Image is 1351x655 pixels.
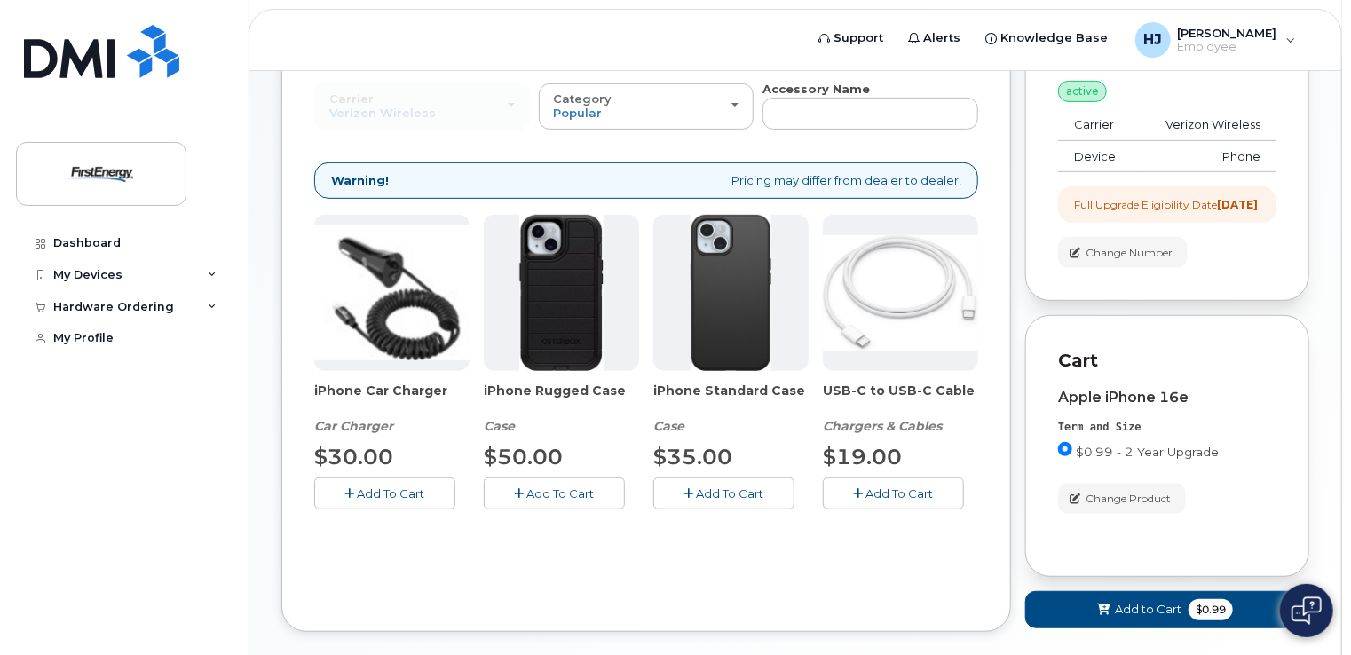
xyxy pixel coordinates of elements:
img: USB-C.jpg [823,235,978,351]
div: iPhone Standard Case [653,382,809,435]
div: iPhone Rugged Case [484,382,639,435]
a: Knowledge Base [974,20,1121,56]
td: iPhone [1138,141,1276,173]
button: Add To Cart [823,477,964,509]
img: Symmetry.jpg [691,215,771,371]
span: Support [834,29,884,47]
button: Add To Cart [653,477,794,509]
span: Employee [1178,40,1277,54]
strong: Accessory Name [762,82,870,96]
em: Case [653,418,684,434]
div: iPhone Car Charger [314,382,470,435]
span: $35.00 [653,444,732,470]
span: Change Number [1086,245,1173,261]
td: Verizon Wireless [1138,109,1276,141]
span: Category [554,91,612,106]
td: Carrier [1058,109,1138,141]
span: Add to Cart [1115,601,1181,618]
strong: [DATE] [1217,198,1258,211]
img: Open chat [1292,596,1322,625]
span: USB-C to USB-C Cable [823,382,978,417]
button: Category Popular [539,83,755,130]
input: $0.99 - 2 Year Upgrade [1058,442,1072,456]
div: active [1058,81,1107,102]
div: Term and Size [1058,420,1276,435]
div: Full Upgrade Eligibility Date [1074,197,1258,212]
button: Change Product [1058,483,1186,514]
span: [PERSON_NAME] [1178,26,1277,40]
em: Case [484,418,515,434]
p: Cart [1058,348,1276,374]
span: Knowledge Base [1001,29,1109,47]
em: Car Charger [314,418,393,434]
span: $50.00 [484,444,563,470]
div: Pricing may differ from dealer to dealer! [314,162,978,199]
span: Change Product [1086,491,1171,507]
a: Support [807,20,897,56]
span: iPhone Car Charger [314,382,470,417]
span: $0.99 - 2 Year Upgrade [1076,445,1219,459]
strong: Warning! [331,172,389,189]
span: Add To Cart [358,486,425,501]
em: Chargers & Cables [823,418,942,434]
img: Defender.jpg [519,215,604,371]
span: iPhone Standard Case [653,382,809,417]
span: $30.00 [314,444,393,470]
div: Apple iPhone 16e [1058,390,1276,406]
button: Change Number [1058,237,1188,268]
button: Add To Cart [314,477,455,509]
span: Alerts [924,29,961,47]
span: Add To Cart [697,486,764,501]
button: Add To Cart [484,477,625,509]
span: HJ [1143,29,1162,51]
div: USB-C to USB-C Cable [823,382,978,435]
span: $0.99 [1189,599,1233,620]
img: iphonesecg.jpg [314,225,470,360]
button: Add to Cart $0.99 [1025,591,1309,627]
span: $19.00 [823,444,902,470]
span: Popular [554,106,603,120]
td: Device [1058,141,1138,173]
div: Hazelkorn, Joshua [1123,22,1308,58]
span: iPhone Rugged Case [484,382,639,417]
span: Add To Cart [527,486,595,501]
span: Add To Cart [866,486,934,501]
a: Alerts [897,20,974,56]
